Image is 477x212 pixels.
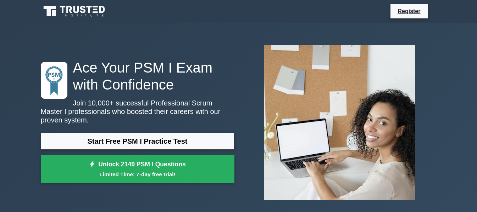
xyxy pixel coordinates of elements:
[50,170,226,178] small: Limited Time: 7-day free trial!
[41,99,234,124] p: Join 10,000+ successful Professional Scrum Master I professionals who boosted their careers with ...
[393,7,425,16] a: Register
[41,133,234,150] a: Start Free PSM I Practice Test
[41,155,234,183] a: Unlock 2149 PSM I QuestionsLimited Time: 7-day free trial!
[41,59,234,93] h1: Ace Your PSM I Exam with Confidence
